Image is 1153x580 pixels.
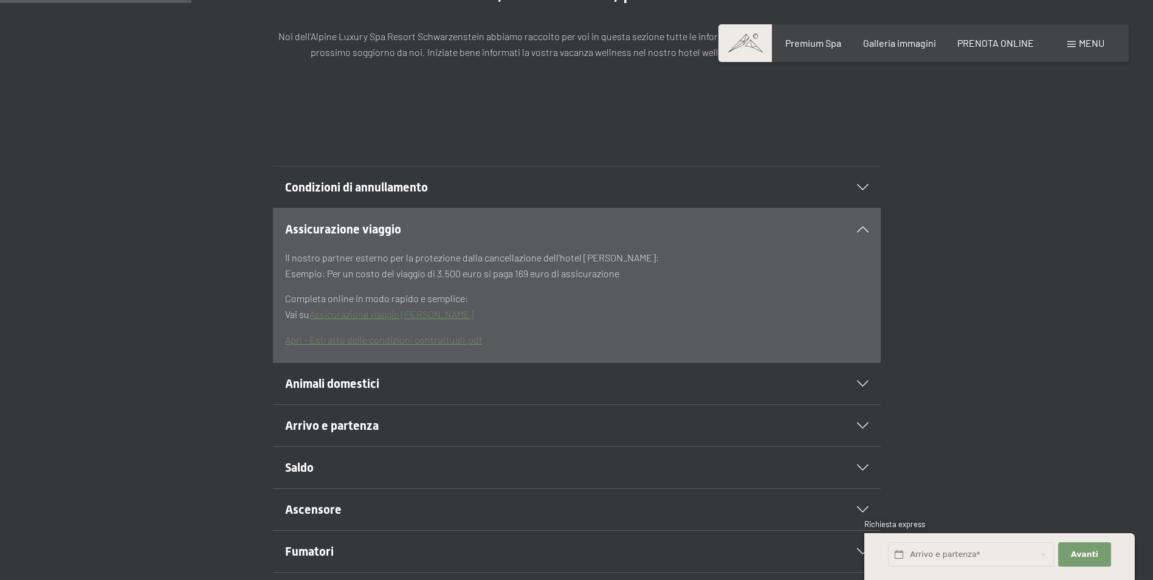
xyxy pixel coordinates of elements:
[1058,542,1110,567] button: Avanti
[957,37,1034,49] a: PRENOTA ONLINE
[785,37,841,49] a: Premium Spa
[285,291,869,322] p: Completa online in modo rapido e semplice: Vai su
[285,222,401,236] span: Assicurazione viaggio
[285,180,428,195] span: Condizioni di annullamento
[309,308,473,320] a: Assicurazione viaggio [PERSON_NAME]
[273,29,881,60] p: Noi dell’Alpine Luxury Spa Resort Schwarzenstein abbiamo raccolto per voi in questa sezione tutte...
[285,334,482,345] a: Apri - Estratto delle condizioni contrattuali.pdf
[285,460,314,475] span: Saldo
[863,37,936,49] a: Galleria immagini
[864,519,925,529] span: Richiesta express
[285,418,379,433] span: Arrivo e partenza
[285,250,869,281] p: Il nostro partner esterno per la protezione dalla cancellazione dell'hotel [PERSON_NAME]: Esempio...
[285,544,334,559] span: Fumatori
[1079,37,1104,49] span: Menu
[1071,549,1098,560] span: Avanti
[285,376,379,391] span: Animali domestici
[285,502,342,517] span: Ascensore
